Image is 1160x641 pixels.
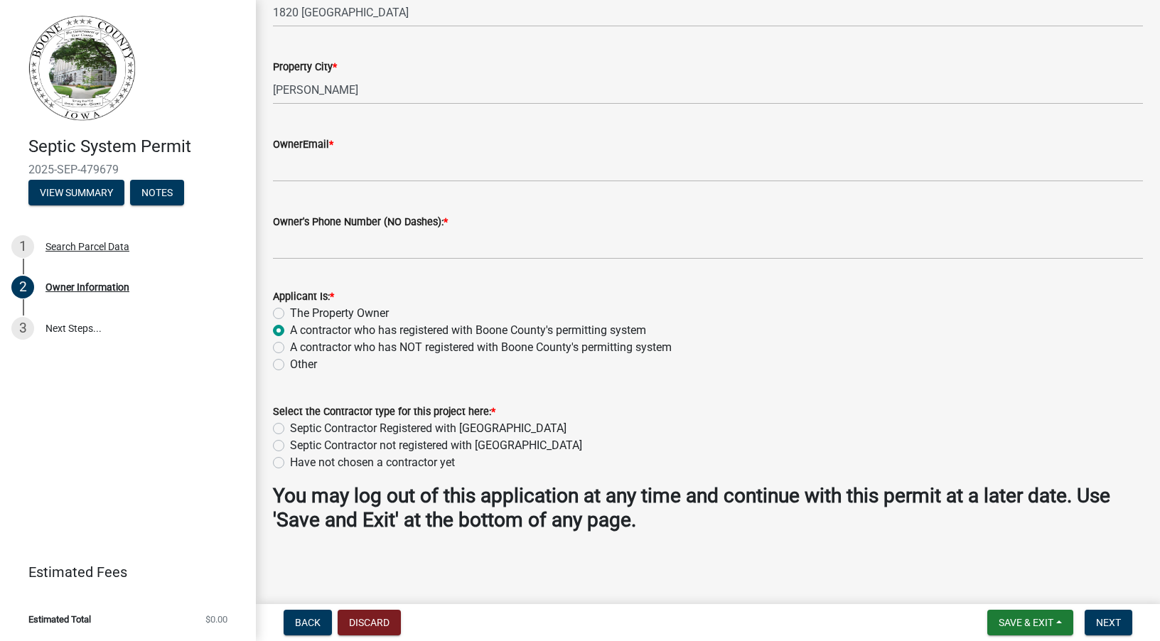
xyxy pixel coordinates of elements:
button: Next [1085,610,1132,635]
label: Other [290,356,317,373]
button: Back [284,610,332,635]
span: 2025-SEP-479679 [28,163,227,176]
label: A contractor who has NOT registered with Boone County's permitting system [290,339,672,356]
img: Boone County, Iowa [28,15,136,122]
button: View Summary [28,180,124,205]
h4: Septic System Permit [28,136,245,157]
div: 3 [11,317,34,340]
button: Discard [338,610,401,635]
label: OwnerEmail [273,140,333,150]
label: Applicant Is: [273,292,334,302]
strong: You may log out of this application at any time and continue with this permit at a later date. Us... [273,484,1110,532]
wm-modal-confirm: Summary [28,188,124,199]
button: Notes [130,180,184,205]
label: Septic Contractor not registered with [GEOGRAPHIC_DATA] [290,437,582,454]
div: Owner Information [45,282,129,292]
div: 1 [11,235,34,258]
span: Next [1096,617,1121,628]
span: $0.00 [205,615,227,624]
label: The Property Owner [290,305,389,322]
label: Have not chosen a contractor yet [290,454,455,471]
label: Owner's Phone Number (NO Dashes): [273,217,448,227]
div: 2 [11,276,34,298]
span: Save & Exit [999,617,1053,628]
div: Search Parcel Data [45,242,129,252]
span: Estimated Total [28,615,91,624]
a: Estimated Fees [11,558,233,586]
wm-modal-confirm: Notes [130,188,184,199]
span: Back [295,617,321,628]
label: Property City [273,63,337,72]
label: Septic Contractor Registered with [GEOGRAPHIC_DATA] [290,420,566,437]
label: A contractor who has registered with Boone County's permitting system [290,322,646,339]
button: Save & Exit [987,610,1073,635]
label: Select the Contractor type for this project here: [273,407,495,417]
